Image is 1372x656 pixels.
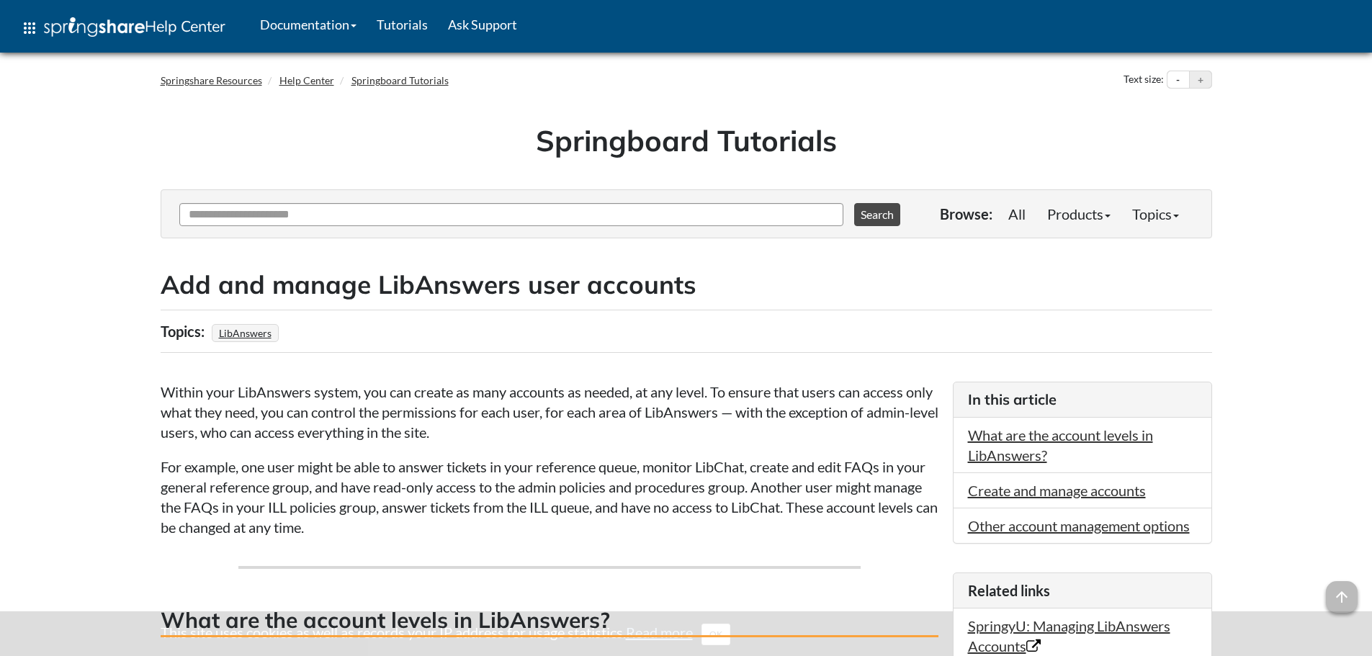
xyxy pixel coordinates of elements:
[11,6,236,50] a: apps Help Center
[438,6,527,42] a: Ask Support
[367,6,438,42] a: Tutorials
[1167,71,1189,89] button: Decrease text size
[968,517,1190,534] a: Other account management options
[161,267,1212,302] h2: Add and manage LibAnswers user accounts
[940,204,992,224] p: Browse:
[161,382,938,442] p: Within your LibAnswers system, you can create as many accounts as needed, at any level. To ensure...
[968,390,1197,410] h3: In this article
[968,617,1170,655] a: SpringyU: Managing LibAnswers Accounts
[161,318,208,345] div: Topics:
[145,17,225,35] span: Help Center
[146,622,1227,645] div: This site uses cookies as well as records your IP address for usage statistics.
[171,120,1201,161] h1: Springboard Tutorials
[279,74,334,86] a: Help Center
[21,19,38,37] span: apps
[217,323,274,343] a: LibAnswers
[968,482,1146,499] a: Create and manage accounts
[1121,199,1190,228] a: Topics
[968,582,1050,599] span: Related links
[1121,71,1167,89] div: Text size:
[1326,581,1358,613] span: arrow_upward
[351,74,449,86] a: Springboard Tutorials
[1326,583,1358,600] a: arrow_upward
[161,605,938,637] h3: What are the account levels in LibAnswers?
[161,457,938,537] p: For example, one user might be able to answer tickets in your reference queue, monitor LibChat, c...
[997,199,1036,228] a: All
[854,203,900,226] button: Search
[1190,71,1211,89] button: Increase text size
[968,426,1153,464] a: What are the account levels in LibAnswers?
[250,6,367,42] a: Documentation
[1036,199,1121,228] a: Products
[161,74,262,86] a: Springshare Resources
[44,17,145,37] img: Springshare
